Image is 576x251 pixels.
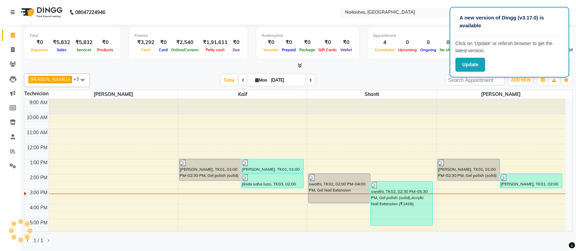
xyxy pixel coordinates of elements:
[280,39,298,46] div: ₹0
[373,47,396,52] span: Completed
[438,47,458,52] span: No show
[30,76,67,82] span: [PERSON_NAME]
[298,39,317,46] div: ₹0
[455,58,485,72] button: Update
[95,47,115,52] span: Products
[262,33,354,39] div: Redemption
[511,78,531,83] span: ADD NEW
[157,47,169,52] span: Card
[157,39,169,46] div: ₹0
[28,99,49,106] div: 9:00 AM
[317,39,339,46] div: ₹0
[455,40,563,54] p: Click on ‘Update’ or refersh browser to get the latest version.
[24,90,49,97] div: Technician
[396,39,419,46] div: 0
[28,159,49,166] div: 1:00 PM
[339,47,354,52] span: Wallet
[262,47,280,52] span: Voucher
[242,174,303,188] div: jibida saha luzo, TK03, 02:00 PM-03:00 PM, Gel polish (solid) (₹826)
[28,219,49,226] div: 5:00 PM
[25,129,49,136] div: 11:00 AM
[135,39,157,46] div: ₹3,292
[29,33,115,39] div: Total
[373,33,458,39] div: Appointment
[67,76,70,82] a: x
[231,47,242,52] span: Due
[221,75,238,85] span: Today
[75,3,105,22] b: 08047224946
[33,237,43,244] span: 1 / 1
[139,47,152,52] span: Cash
[419,39,438,46] div: 0
[28,174,49,181] div: 2:00 PM
[438,159,499,180] div: [PERSON_NAME], TK01, 01:00 PM-02:30 PM, Gel polish (solid)
[49,90,178,99] span: [PERSON_NAME]
[298,47,317,52] span: Package
[253,78,269,83] span: Mon
[308,174,370,203] div: swathi, TK02, 02:00 PM-04:00 PM, Gel Nail Extension
[317,47,339,52] span: Gift Cards
[371,181,433,225] div: swathi, TK02, 02:30 PM-05:30 PM, Gel polish (solid),Acrylic Nail Extension (₹1416)
[438,39,458,46] div: 0
[75,47,93,52] span: Services
[25,114,49,121] div: 10:00 AM
[262,39,280,46] div: ₹0
[280,47,298,52] span: Prepaid
[339,39,354,46] div: ₹0
[373,39,396,46] div: 4
[307,90,436,99] span: Shanti
[135,33,242,39] div: Finance
[29,47,50,52] span: Expenses
[230,39,242,46] div: ₹0
[28,204,49,211] div: 4:00 PM
[50,39,73,46] div: ₹5,832
[509,75,533,85] button: ADD NEW
[204,47,227,52] span: Petty cash
[242,159,303,173] div: [PERSON_NAME], TK01, 01:00 PM-02:00 PM, Nail Art - Cat Eye (Hand) (₹1770)
[17,3,64,22] img: logo
[169,39,200,46] div: ₹2,540
[200,39,230,46] div: ₹1,91,611
[500,174,562,188] div: [PERSON_NAME], TK01, 02:00 PM-03:00 PM, Nail Art - Cat Eye (Hand) (₹1770)
[26,144,49,151] div: 12:00 PM
[55,47,68,52] span: Sales
[178,90,307,99] span: Kaif
[396,47,419,52] span: Upcoming
[437,90,566,99] span: [PERSON_NAME]
[419,47,438,52] span: Ongoing
[73,39,95,46] div: ₹5,832
[179,159,241,180] div: [PERSON_NAME], TK01, 01:00 PM-02:30 PM, Gel polish (solid)
[28,189,49,196] div: 3:00 PM
[29,39,50,46] div: ₹0
[445,75,505,85] input: Search Appointment
[73,76,84,82] span: +3
[269,75,303,85] input: 2025-09-01
[460,14,559,29] p: A new version of Dingg (v3.17.0) is available
[169,47,200,52] span: Online/Custom
[95,39,115,46] div: ₹0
